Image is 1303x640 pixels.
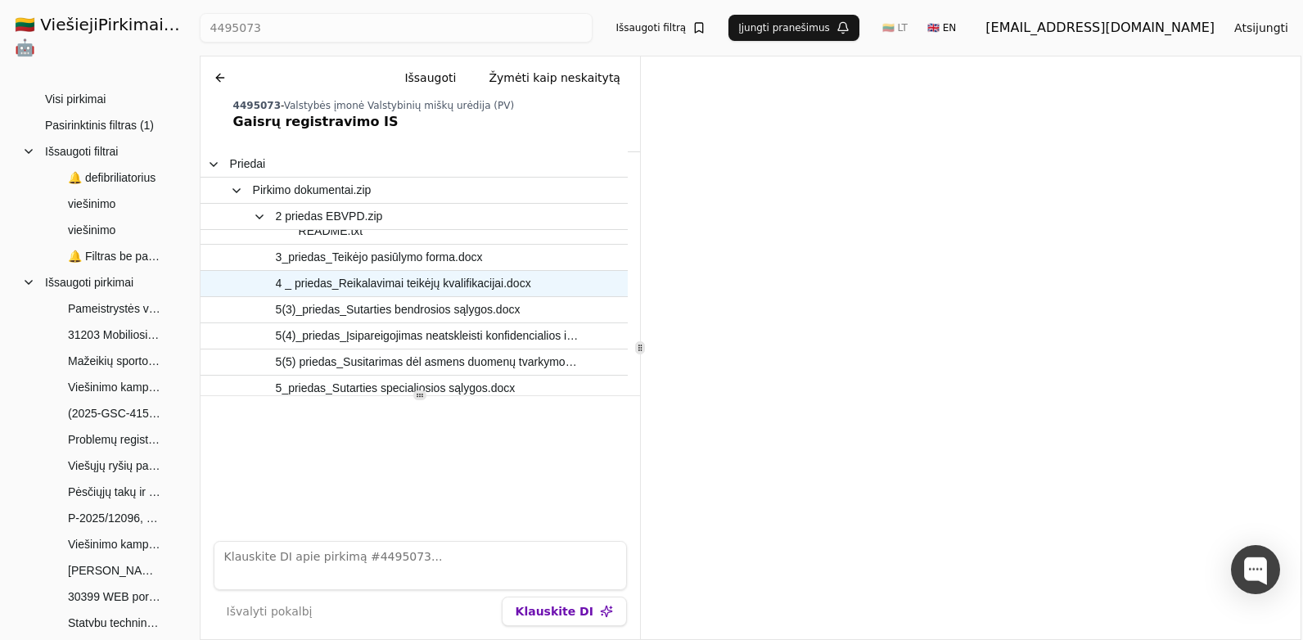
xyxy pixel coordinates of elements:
span: Priedai [230,152,266,176]
span: 4 _ priedas_Reikalavimai teikėjų kvalifikacijai.docx [276,272,531,295]
input: Greita paieška... [200,13,593,43]
span: 5(5) priedas_Susitarimas dėl asmens duomenų tvarkymo.docx [276,350,579,374]
span: Problemų registravimo ir administravimo informacinės sistemos sukūrimo, įdiegimo, palaikymo ir ap... [68,427,161,452]
span: viešinimo [68,192,115,216]
span: README.txt [299,219,363,243]
button: Žymėti kaip neskaitytą [476,63,633,92]
span: 5(3)_priedas_Sutarties bendrosios sąlygos.docx [276,298,521,322]
span: Viešinimo kampanija "Persėsk į elektromobilį" [68,375,161,399]
span: Mažeikių sporto ir pramogų centro Sedos g. 55, Mažeikiuose statybos valdymo, įskaitant statybos t... [68,349,161,373]
span: P-2025/12096, Mokslo paskirties modulinio pastato (gaminio) lopšelio-darželio Nidos g. 2A, Dercek... [68,506,161,530]
button: Klauskite DI [502,597,627,626]
span: Išsaugoti pirkimai [45,270,133,295]
div: [EMAIL_ADDRESS][DOMAIN_NAME] [985,18,1215,38]
span: 31203 Mobiliosios programėlės, interneto svetainės ir interneto parduotuvės sukūrimas su vystymo ... [68,322,161,347]
button: Įjungti pranešimus [728,15,859,41]
span: Pasirinktinis filtras (1) [45,113,154,137]
span: 5_priedas_Sutarties specialiosios sąlygos.docx [276,376,516,400]
span: 3_priedas_Teikėjo pasiūlymo forma.docx [276,246,483,269]
span: Išsaugoti filtrai [45,139,118,164]
span: [PERSON_NAME] valdymo informacinė sistema / Asset management information system [68,558,161,583]
div: - [233,99,633,112]
span: (2025-GSC-415) Personalo valdymo sistemos nuomos ir kitos paslaugos [68,401,161,426]
span: 30399 WEB portalų programavimo ir konsultavimo paslaugos [68,584,161,609]
span: 2 priedas EBVPD.zip [276,205,383,228]
span: Viešųjų ryšių paslaugos [68,453,161,478]
span: viešinimo [68,218,115,242]
span: Statybų techninės priežiūros paslaugos [68,611,161,635]
span: Pameistrystės viešinimo Lietuvoje komunikacijos strategijos įgyvendinimas [68,296,161,321]
span: Valstybės įmonė Valstybinių miškų urėdija (PV) [284,100,514,111]
button: Atsijungti [1221,13,1301,43]
span: Visi pirkimai [45,87,106,111]
span: 4495073 [233,100,281,111]
span: Pirkimo dokumentai.zip [253,178,372,202]
button: Išsaugoti filtrą [606,15,715,41]
button: 🇬🇧 EN [918,15,966,41]
div: Gaisrų registravimo IS [233,112,633,132]
span: 5(4)_priedas_Įsipareigojimas neatskleisti konfidencialios informacijos.docx [276,324,579,348]
span: 🔔 Filtras be pavadinimo [68,244,161,268]
span: Pėsčiųjų takų ir automobilių stovėjimo aikštelių sutvarkymo darbai. [68,480,161,504]
span: 🔔 defibriliatorius [68,165,156,190]
span: Viešinimo kampanija "Persėsk į elektromobilį" [68,532,161,557]
button: Išsaugoti [391,63,469,92]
